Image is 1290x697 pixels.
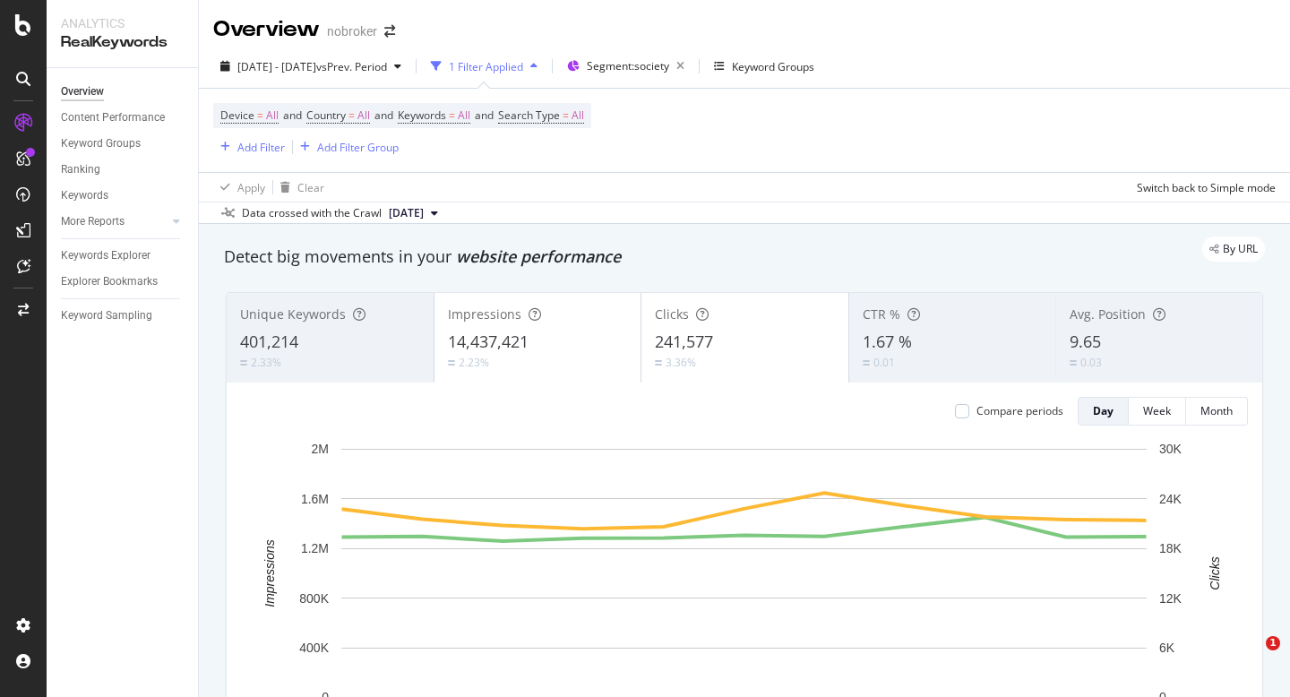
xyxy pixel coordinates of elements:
[448,360,455,366] img: Equal
[587,58,669,73] span: Segment: society
[863,331,912,352] span: 1.67 %
[1080,355,1102,370] div: 0.03
[572,103,584,128] span: All
[297,180,324,195] div: Clear
[382,202,445,224] button: [DATE]
[213,14,320,45] div: Overview
[262,539,277,607] text: Impressions
[257,108,263,123] span: =
[220,108,254,123] span: Device
[61,246,150,265] div: Keywords Explorer
[240,305,346,323] span: Unique Keywords
[1070,360,1077,366] img: Equal
[61,212,125,231] div: More Reports
[61,272,185,291] a: Explorer Bookmarks
[293,136,399,158] button: Add Filter Group
[299,591,329,606] text: 800K
[348,108,355,123] span: =
[374,108,393,123] span: and
[273,173,324,202] button: Clear
[1159,541,1182,555] text: 18K
[873,355,895,370] div: 0.01
[61,134,185,153] a: Keyword Groups
[1143,403,1171,418] div: Week
[655,331,713,352] span: 241,577
[655,305,689,323] span: Clicks
[1159,492,1182,506] text: 24K
[213,173,265,202] button: Apply
[863,360,870,366] img: Equal
[1186,397,1248,426] button: Month
[1200,403,1233,418] div: Month
[266,103,279,128] span: All
[61,160,100,179] div: Ranking
[449,108,455,123] span: =
[306,108,346,123] span: Country
[1137,180,1276,195] div: Switch back to Simple mode
[299,641,329,655] text: 400K
[459,355,489,370] div: 2.23%
[251,355,281,370] div: 2.33%
[237,59,316,74] span: [DATE] - [DATE]
[327,22,377,40] div: nobroker
[655,360,662,366] img: Equal
[240,331,298,352] span: 401,214
[61,134,141,153] div: Keyword Groups
[560,52,692,81] button: Segment:society
[1159,442,1182,456] text: 30K
[389,205,424,221] span: 2025 Sep. 1st
[1208,556,1222,589] text: Clicks
[317,140,399,155] div: Add Filter Group
[1070,305,1146,323] span: Avg. Position
[61,82,185,101] a: Overview
[398,108,446,123] span: Keywords
[61,108,185,127] a: Content Performance
[1070,331,1101,352] span: 9.65
[707,52,821,81] button: Keyword Groups
[242,205,382,221] div: Data crossed with the Crawl
[61,160,185,179] a: Ranking
[61,108,165,127] div: Content Performance
[213,52,408,81] button: [DATE] - [DATE]vsPrev. Period
[240,360,247,366] img: Equal
[1159,641,1175,655] text: 6K
[1229,636,1272,679] iframe: Intercom live chat
[301,492,329,506] text: 1.6M
[424,52,545,81] button: 1 Filter Applied
[61,306,152,325] div: Keyword Sampling
[1202,237,1265,262] div: legacy label
[61,186,108,205] div: Keywords
[449,59,523,74] div: 1 Filter Applied
[61,306,185,325] a: Keyword Sampling
[61,246,185,265] a: Keywords Explorer
[357,103,370,128] span: All
[61,14,184,32] div: Analytics
[458,103,470,128] span: All
[312,442,329,456] text: 2M
[61,32,184,53] div: RealKeywords
[61,212,168,231] a: More Reports
[1078,397,1129,426] button: Day
[732,59,814,74] div: Keyword Groups
[61,272,158,291] div: Explorer Bookmarks
[61,186,185,205] a: Keywords
[563,108,569,123] span: =
[475,108,494,123] span: and
[1129,397,1186,426] button: Week
[301,541,329,555] text: 1.2M
[976,403,1063,418] div: Compare periods
[1093,403,1114,418] div: Day
[237,180,265,195] div: Apply
[316,59,387,74] span: vs Prev. Period
[448,305,521,323] span: Impressions
[1130,173,1276,202] button: Switch back to Simple mode
[384,25,395,38] div: arrow-right-arrow-left
[498,108,560,123] span: Search Type
[61,82,104,101] div: Overview
[237,140,285,155] div: Add Filter
[283,108,302,123] span: and
[1266,636,1280,650] span: 1
[666,355,696,370] div: 3.36%
[863,305,900,323] span: CTR %
[213,136,285,158] button: Add Filter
